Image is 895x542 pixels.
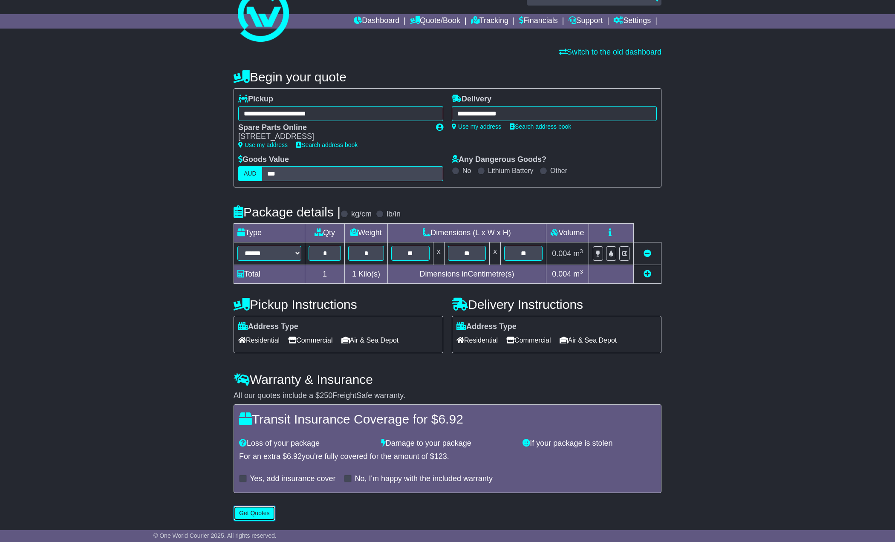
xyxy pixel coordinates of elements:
[452,155,546,164] label: Any Dangerous Goods?
[434,452,447,461] span: 123
[452,123,501,130] a: Use my address
[238,132,427,141] div: [STREET_ADDRESS]
[433,242,444,265] td: x
[644,270,651,278] a: Add new item
[238,322,298,332] label: Address Type
[239,452,656,461] div: For an extra $ you're fully covered for the amount of $ .
[287,452,302,461] span: 6.92
[234,506,275,521] button: Get Quotes
[351,210,372,219] label: kg/cm
[580,248,583,254] sup: 3
[238,95,273,104] label: Pickup
[234,205,341,219] h4: Package details |
[519,14,558,29] a: Financials
[354,14,399,29] a: Dashboard
[153,532,277,539] span: © One World Courier 2025. All rights reserved.
[456,322,517,332] label: Address Type
[341,334,399,347] span: Air & Sea Depot
[238,334,280,347] span: Residential
[238,123,427,133] div: Spare Parts Online
[580,268,583,275] sup: 3
[552,270,571,278] span: 0.004
[452,95,491,104] label: Delivery
[506,334,551,347] span: Commercial
[234,70,661,84] h4: Begin your quote
[573,249,583,258] span: m
[234,297,443,311] h4: Pickup Instructions
[355,474,493,484] label: No, I'm happy with the included warranty
[352,270,356,278] span: 1
[234,372,661,386] h4: Warranty & Insurance
[471,14,508,29] a: Tracking
[546,224,589,242] td: Volume
[644,249,651,258] a: Remove this item
[518,439,660,448] div: If your package is stolen
[234,265,305,284] td: Total
[305,265,345,284] td: 1
[456,334,498,347] span: Residential
[559,48,661,56] a: Switch to the old dashboard
[510,123,571,130] a: Search address book
[490,242,501,265] td: x
[320,391,332,400] span: 250
[238,155,289,164] label: Goods Value
[387,224,546,242] td: Dimensions (L x W x H)
[296,141,358,148] a: Search address book
[452,297,661,311] h4: Delivery Instructions
[387,265,546,284] td: Dimensions in Centimetre(s)
[438,412,463,426] span: 6.92
[250,474,335,484] label: Yes, add insurance cover
[550,167,567,175] label: Other
[238,141,288,148] a: Use my address
[488,167,534,175] label: Lithium Battery
[569,14,603,29] a: Support
[288,334,332,347] span: Commercial
[234,224,305,242] td: Type
[234,391,661,401] div: All our quotes include a $ FreightSafe warranty.
[377,439,519,448] div: Damage to your package
[573,270,583,278] span: m
[305,224,345,242] td: Qty
[238,166,262,181] label: AUD
[552,249,571,258] span: 0.004
[239,412,656,426] h4: Transit Insurance Coverage for $
[345,224,388,242] td: Weight
[560,334,617,347] span: Air & Sea Depot
[462,167,471,175] label: No
[235,439,377,448] div: Loss of your package
[613,14,651,29] a: Settings
[345,265,388,284] td: Kilo(s)
[387,210,401,219] label: lb/in
[410,14,460,29] a: Quote/Book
